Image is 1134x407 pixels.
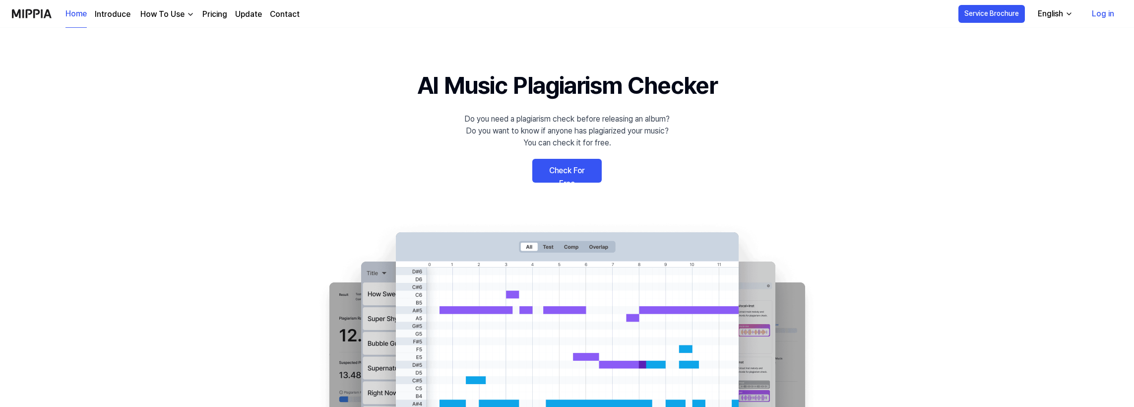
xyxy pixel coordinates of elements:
div: How To Use [138,8,187,20]
a: Introduce [95,8,130,20]
button: English [1030,4,1079,24]
button: Service Brochure [958,5,1025,23]
a: Contact [270,8,300,20]
h1: AI Music Plagiarism Checker [417,68,717,103]
div: Do you need a plagiarism check before releasing an album? Do you want to know if anyone has plagi... [464,113,670,149]
a: Home [65,0,87,28]
a: Update [235,8,262,20]
a: Pricing [202,8,227,20]
a: Check For Free [532,159,602,183]
button: How To Use [138,8,194,20]
img: down [187,10,194,18]
div: English [1036,8,1065,20]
